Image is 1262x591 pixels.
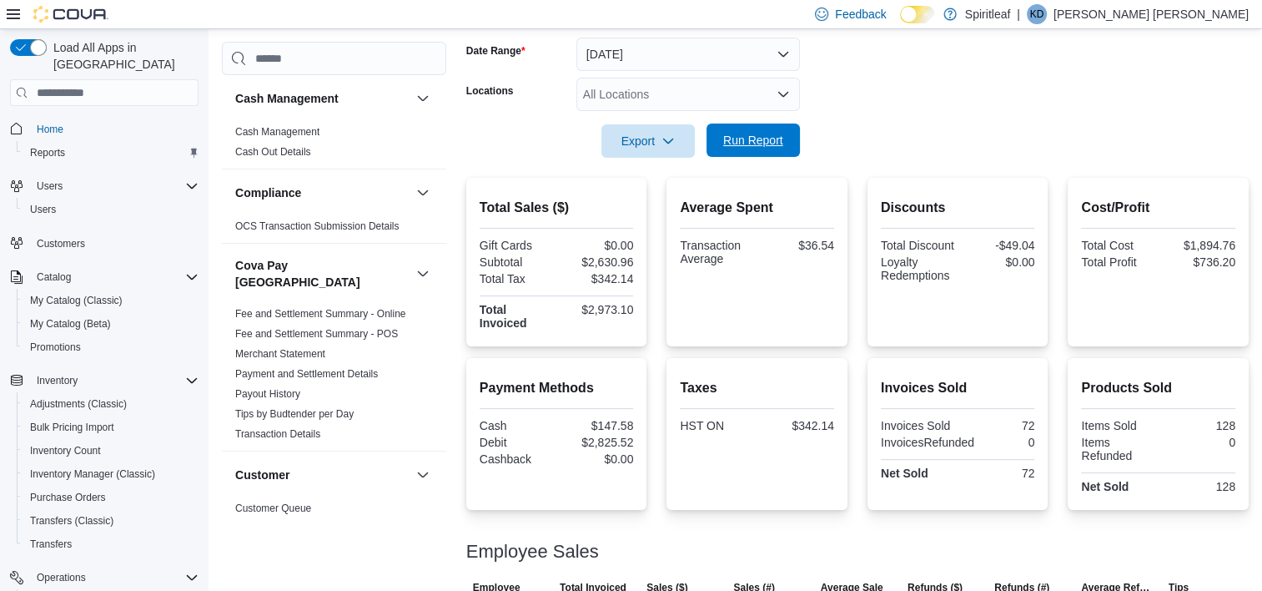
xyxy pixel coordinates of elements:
div: InvoicesRefunded [881,436,974,449]
div: Debit [480,436,553,449]
button: Inventory [3,369,205,392]
h3: Cash Management [235,90,339,107]
div: Cova Pay [GEOGRAPHIC_DATA] [222,304,446,451]
span: Cash Out Details [235,145,311,159]
div: $736.20 [1162,255,1235,269]
div: $0.00 [560,452,633,466]
strong: Net Sold [881,467,928,480]
span: Reports [30,146,65,159]
div: HST ON [680,419,753,432]
div: Transaction Average [680,239,753,265]
span: Promotions [30,341,81,354]
span: Fee and Settlement Summary - Online [235,307,406,321]
button: My Catalog (Beta) [17,312,205,336]
div: $2,973.10 [560,303,633,316]
span: Inventory [37,374,78,387]
span: Inventory [30,371,199,391]
img: Cova [33,6,108,23]
button: Open list of options [777,88,790,101]
h2: Total Sales ($) [480,198,634,218]
div: -$49.04 [961,239,1034,252]
button: Reports [17,141,205,164]
a: Fee and Settlement Summary - Online [235,308,406,320]
span: Payment and Settlement Details [235,367,378,381]
button: Transfers (Classic) [17,509,205,533]
button: Purchase Orders [17,486,205,509]
button: Catalog [30,267,78,287]
div: Items Refunded [1081,436,1154,462]
button: Cash Management [413,88,433,109]
span: Users [30,176,199,196]
h3: Employee Sales [466,542,599,562]
span: KD [1029,4,1043,24]
a: Tips by Budtender per Day [235,408,354,420]
span: Home [37,123,63,136]
button: Users [30,176,69,196]
a: Inventory Count [23,441,108,461]
span: Merchant Statement [235,347,325,361]
div: Items Sold [1081,419,1154,432]
strong: Net Sold [1081,480,1129,493]
span: Purchase Orders [30,491,106,504]
a: Transaction Details [235,428,320,440]
button: Inventory Manager (Classic) [17,462,205,486]
span: My Catalog (Classic) [30,294,123,307]
button: Compliance [235,184,410,201]
span: Cash Management [235,125,319,139]
div: 72 [961,419,1034,432]
h2: Average Spent [680,198,834,218]
a: Home [30,119,70,139]
a: Adjustments (Classic) [23,394,133,414]
p: | [1017,4,1020,24]
button: Compliance [413,183,433,203]
a: Users [23,200,63,220]
h2: Invoices Sold [881,378,1035,398]
label: Date Range [466,44,525,58]
button: Operations [30,568,93,588]
button: Cash Management [235,90,410,107]
span: Reports [23,143,199,163]
a: Reports [23,143,72,163]
div: Invoices Sold [881,419,954,432]
span: Adjustments (Classic) [30,397,127,411]
div: Compliance [222,216,446,243]
h2: Payment Methods [480,378,634,398]
button: [DATE] [576,38,800,71]
span: Fee and Settlement Summary - POS [235,327,398,341]
span: Transfers (Classic) [23,511,199,531]
div: Cashback [480,452,553,466]
div: Loyalty Redemptions [881,255,954,282]
a: Merchant Statement [235,348,325,360]
div: $342.14 [761,419,834,432]
a: Promotions [23,337,88,357]
button: Customers [3,231,205,255]
button: Users [3,174,205,198]
div: Total Cost [1081,239,1154,252]
button: Bulk Pricing Import [17,416,205,439]
a: My Catalog (Beta) [23,314,118,334]
span: Customers [37,237,85,250]
span: Tips by Budtender per Day [235,407,354,421]
button: Customer [413,465,433,485]
span: Inventory Manager (Classic) [23,464,199,484]
div: $2,825.52 [560,436,633,449]
button: Operations [3,566,205,589]
span: Bulk Pricing Import [30,421,114,434]
span: Catalog [37,270,71,284]
div: $2,630.96 [560,255,633,269]
span: Inventory Count [23,441,199,461]
span: Payout History [235,387,300,401]
a: Transfers (Classic) [23,511,120,531]
button: Cova Pay [GEOGRAPHIC_DATA] [413,264,433,284]
a: Payment and Settlement Details [235,368,378,380]
span: Transfers [30,538,72,551]
div: 0 [981,436,1034,449]
button: Home [3,116,205,140]
h2: Taxes [680,378,834,398]
button: Catalog [3,265,205,289]
span: My Catalog (Classic) [23,290,199,311]
a: Customer Queue [235,503,311,514]
span: Transaction Details [235,427,320,441]
span: Inventory Manager (Classic) [30,467,155,481]
div: 128 [1162,419,1235,432]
